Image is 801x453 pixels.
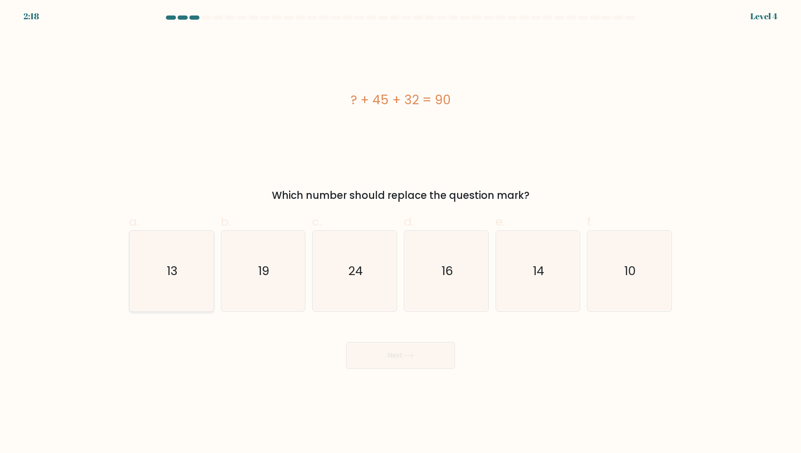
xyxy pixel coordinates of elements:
span: a. [129,214,139,230]
span: f. [587,214,593,230]
text: 14 [533,263,544,279]
text: 24 [348,263,363,279]
span: c. [312,214,321,230]
div: ? + 45 + 32 = 90 [129,90,672,109]
span: d. [404,214,414,230]
div: Level 4 [750,10,778,23]
text: 10 [625,263,636,279]
span: b. [221,214,231,230]
button: Next [346,342,455,369]
text: 16 [442,263,453,279]
div: Which number should replace the question mark? [134,188,667,203]
text: 19 [258,263,269,279]
text: 13 [167,263,178,279]
div: 2:18 [23,10,39,23]
span: e. [496,214,505,230]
